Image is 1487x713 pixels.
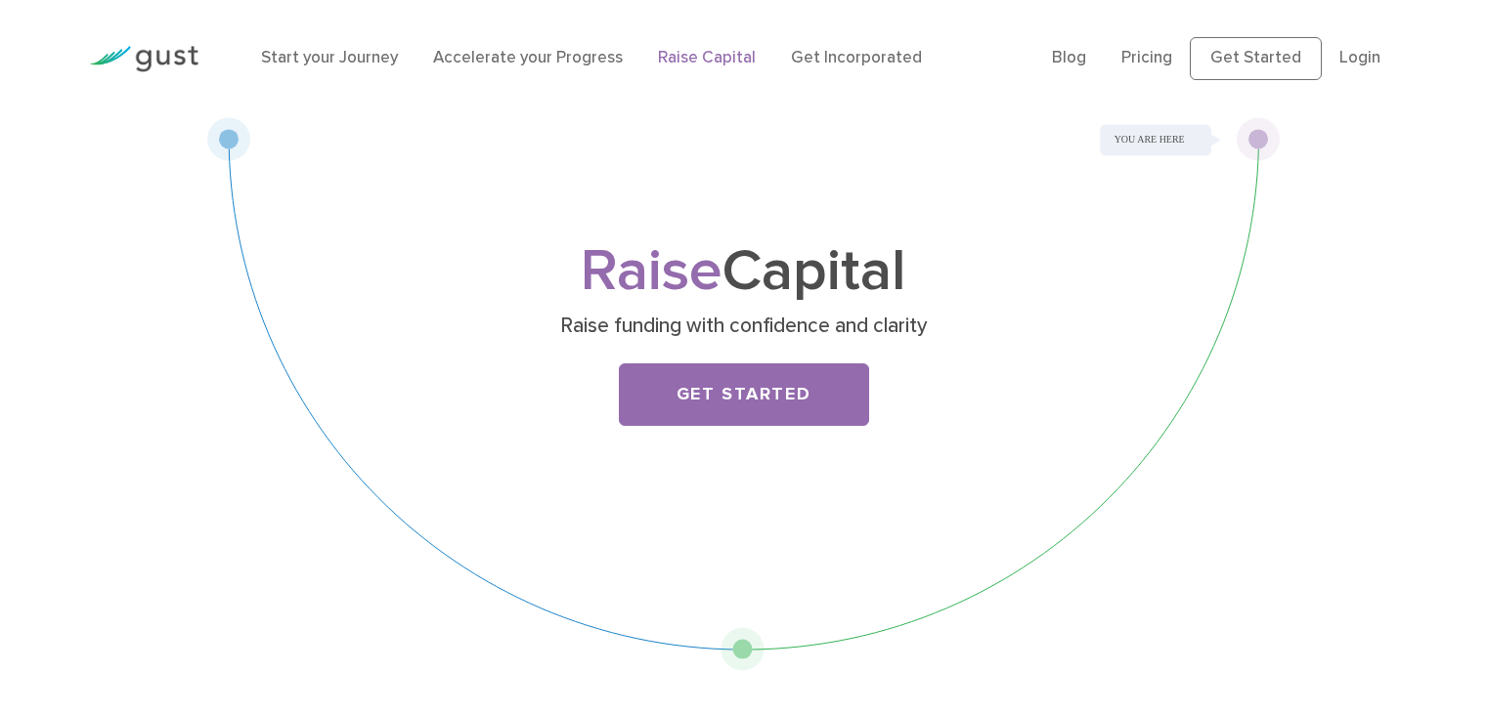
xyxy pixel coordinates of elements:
a: Start your Journey [261,48,398,67]
span: Raise [581,236,722,306]
a: Get Started [1190,37,1322,80]
img: Gust Logo [89,46,198,72]
a: Accelerate your Progress [433,48,623,67]
h1: Capital [358,245,1130,299]
a: Get Incorporated [791,48,922,67]
a: Login [1339,48,1380,67]
a: Blog [1052,48,1086,67]
a: Raise Capital [658,48,756,67]
a: Pricing [1121,48,1172,67]
a: Get Started [619,363,869,426]
p: Raise funding with confidence and clarity [365,313,1122,340]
